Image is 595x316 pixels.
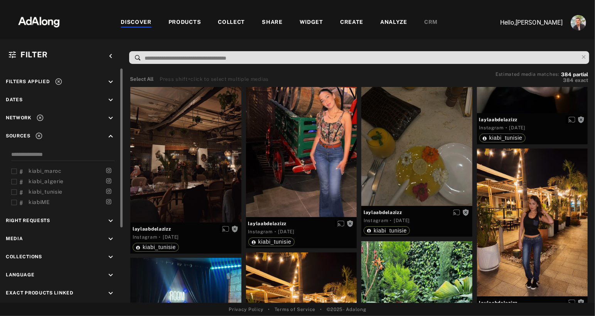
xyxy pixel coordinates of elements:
i: keyboard_arrow_down [106,78,115,86]
div: kiabi_tunisie [482,135,523,140]
i: keyboard_arrow_down [106,235,115,243]
img: 63233d7d88ed69de3c212112c67096b6.png [5,10,73,33]
span: Estimated media matches: [496,72,560,77]
p: Hello, [PERSON_NAME] [485,18,563,27]
button: Account settings [569,13,588,32]
span: Rights not requested [231,226,238,231]
time: 2025-06-11T13:07:53.000Z [509,125,526,130]
span: kiabi_tunisie [489,135,523,141]
i: keyboard_arrow_down [106,217,115,225]
span: Language [6,272,35,278]
img: ACg8ocLjEk1irI4XXb49MzUGwa4F_C3PpCyg-3CPbiuLEZrYEA=s96-c [571,15,586,30]
span: Network [6,115,32,120]
span: kiabi_maroc [29,168,62,174]
span: • [268,306,270,313]
div: DISCOVER [121,18,152,27]
span: laylaabdelazizz [133,226,239,232]
span: Right Requests [6,218,50,223]
button: Select All [130,75,153,83]
span: laylaabdelazizz [479,299,586,306]
i: keyboard_arrow_down [106,96,115,104]
span: Rights not requested [347,221,354,226]
button: Enable diffusion on this media [451,208,462,216]
i: keyboard_arrow_down [106,289,115,298]
div: PRODUCTS [169,18,201,27]
time: 2025-06-11T13:07:53.000Z [278,229,295,234]
div: kiabi_tunisie [367,228,407,233]
span: 384 [563,77,573,83]
span: laylaabdelazizz [479,116,586,123]
span: Rights not requested [462,209,469,215]
span: Filters applied [6,79,50,84]
span: · [275,229,276,235]
button: Enable diffusion on this media [220,225,231,233]
button: 384exact [496,77,588,84]
a: Terms of Service [275,306,315,313]
span: kiabi_algerie [29,178,64,184]
a: Privacy Policy [229,306,263,313]
div: kiabi_tunisie [251,239,292,244]
div: CRM [424,18,438,27]
i: keyboard_arrow_down [106,253,115,261]
span: kiabi_tunisie [29,189,62,195]
button: 384partial [561,73,588,77]
span: Collections [6,254,42,259]
span: laylaabdelazizz [248,220,355,227]
div: COLLECT [218,18,245,27]
span: • [320,306,322,313]
div: Instagram [479,124,504,131]
button: Enable diffusion on this media [335,219,347,227]
span: laylaabdelazizz [364,209,470,216]
div: WIDGET [300,18,323,27]
span: · [390,217,392,224]
div: Press shift+click to select multiple medias [160,75,269,83]
span: Media [6,236,23,241]
button: Enable diffusion on this media [566,115,578,124]
iframe: Chat Widget [556,279,595,316]
span: Filter [20,50,48,59]
div: CREATE [340,18,363,27]
i: keyboard_arrow_down [106,114,115,122]
i: keyboard_arrow_down [106,271,115,279]
div: Instagram [248,228,273,235]
time: 2025-06-11T13:07:53.000Z [394,218,410,223]
span: Exact Products Linked [6,290,74,296]
div: SHARE [262,18,283,27]
i: keyboard_arrow_up [106,132,115,140]
span: 384 [561,72,571,77]
span: kiabi_tunisie [258,239,292,245]
div: Instagram [364,217,388,224]
span: kiabi_tunisie [143,244,176,250]
span: © 2025 - Adalong [327,306,366,313]
div: ANALYZE [380,18,407,27]
span: kiabi_tunisie [374,227,407,234]
span: kiabiME [29,199,50,205]
div: kiabi_tunisie [136,244,176,250]
span: Rights not requested [578,117,585,122]
time: 2025-06-11T13:07:53.000Z [163,234,179,240]
span: · [506,125,507,131]
span: Dates [6,97,23,102]
div: Instagram [133,234,157,241]
span: · [159,234,161,240]
span: Sources [6,133,30,139]
i: keyboard_arrow_left [106,52,115,60]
